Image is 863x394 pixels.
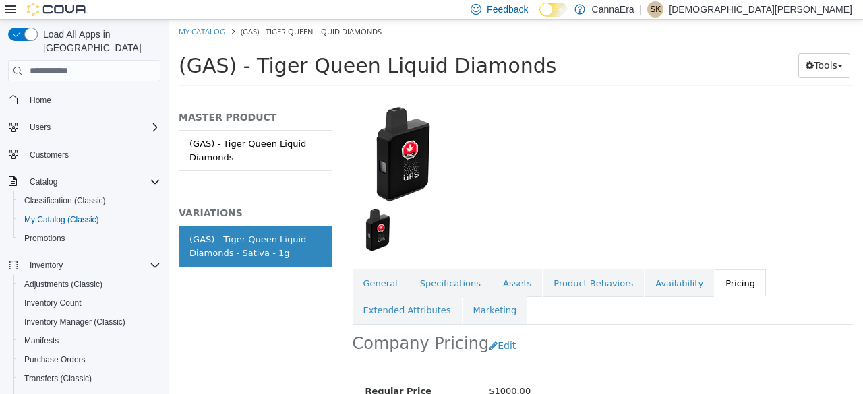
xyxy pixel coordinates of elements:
span: Catalog [24,174,160,190]
a: My Catalog (Classic) [19,211,105,228]
span: Adjustments (Classic) [24,279,102,290]
span: My Catalog (Classic) [24,214,99,225]
button: Tools [630,34,682,59]
span: Promotions [24,233,65,244]
span: Purchase Orders [19,352,160,368]
img: 150 [184,84,285,185]
span: Inventory Manager (Classic) [24,317,125,327]
span: Customers [30,150,69,160]
h5: VARIATIONS [10,187,164,199]
span: Purchase Orders [24,354,86,365]
span: $1000.00 [320,366,362,376]
a: Customers [24,147,74,163]
span: Feedback [487,3,528,16]
span: Manifests [19,333,160,349]
span: Transfers (Classic) [19,370,160,387]
a: Promotions [19,230,71,247]
button: Inventory [3,256,166,275]
button: Catalog [3,172,166,191]
span: Home [24,91,160,108]
span: Inventory Count [24,298,82,308]
a: Manifests [19,333,64,349]
span: Classification (Classic) [19,193,160,209]
a: Product Behaviors [374,250,475,278]
a: (GAS) - Tiger Queen Liquid Diamonds [10,110,164,152]
span: Inventory Manager (Classic) [19,314,160,330]
span: Inventory [24,257,160,273]
span: Inventory Count [19,295,160,311]
button: Inventory Count [13,294,166,313]
button: Promotions [13,229,166,248]
a: Specifications [241,250,323,278]
span: (GAS) - Tiger Queen Liquid Diamonds [10,34,388,58]
input: Dark Mode [539,3,568,17]
a: Home [24,92,57,108]
button: Adjustments (Classic) [13,275,166,294]
button: Users [24,119,56,135]
span: Dark Mode [539,17,540,18]
a: My Catalog [10,7,57,17]
a: Pricing [546,250,597,278]
a: Adjustments (Classic) [19,276,108,292]
button: Home [3,90,166,109]
span: Customers [24,146,160,163]
a: Assets [324,250,374,278]
a: General [184,250,240,278]
button: Users [3,118,166,137]
span: Load All Apps in [GEOGRAPHIC_DATA] [38,28,160,55]
button: Manifests [13,331,166,350]
span: Promotions [19,230,160,247]
img: Cova [27,3,88,16]
span: Manifests [24,335,59,346]
button: Customers [3,145,166,164]
a: Classification (Classic) [19,193,111,209]
span: My Catalog (Classic) [19,211,160,228]
a: Extended Attributes [184,277,293,305]
button: My Catalog (Classic) [13,210,166,229]
button: Edit [320,314,355,339]
span: Adjustments (Classic) [19,276,160,292]
button: Purchase Orders [13,350,166,369]
span: Users [30,122,51,133]
button: Inventory [24,257,68,273]
p: | [640,1,643,18]
a: Inventory Count [19,295,87,311]
a: Transfers (Classic) [19,370,97,387]
div: (GAS) - Tiger Queen Liquid Diamonds - Sativa - 1g [21,214,153,240]
a: Purchase Orders [19,352,91,368]
a: Inventory Manager (Classic) [19,314,131,330]
span: Catalog [30,176,57,187]
button: Catalog [24,174,63,190]
span: Transfers (Classic) [24,373,92,384]
button: Transfers (Classic) [13,369,166,388]
p: [DEMOGRAPHIC_DATA][PERSON_NAME] [669,1,852,18]
div: Safiyyah Khamisa [647,1,663,18]
h2: Company Pricing [184,314,321,335]
span: Home [30,95,51,106]
span: Regular Price [197,366,263,376]
span: Users [24,119,160,135]
h5: MASTER PRODUCT [10,92,164,104]
p: CannaEra [592,1,634,18]
a: Availability [476,250,545,278]
button: Classification (Classic) [13,191,166,210]
span: Inventory [30,260,63,271]
span: SK [650,1,661,18]
a: Marketing [294,277,359,305]
span: (GAS) - Tiger Queen Liquid Diamonds [72,7,213,17]
span: Classification (Classic) [24,195,106,206]
button: Inventory Manager (Classic) [13,313,166,331]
